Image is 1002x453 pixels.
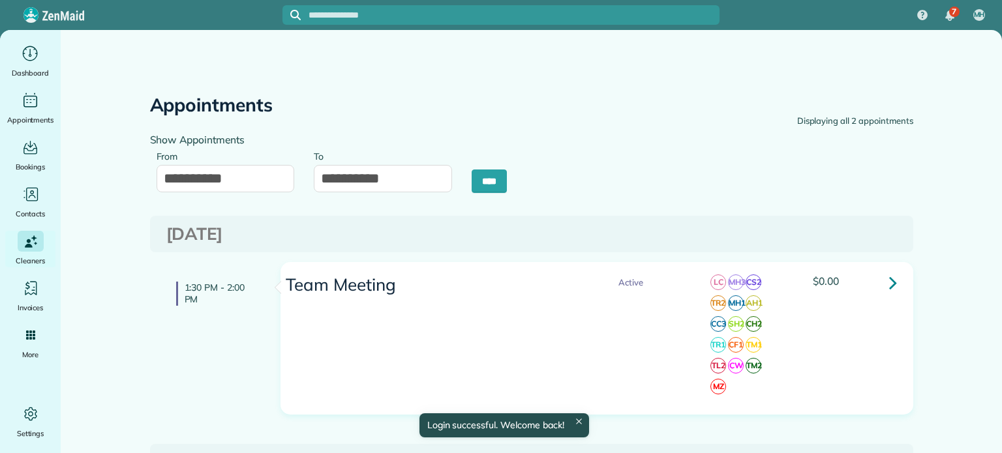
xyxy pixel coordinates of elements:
h3: Team Meeting [284,276,573,295]
span: Cleaners [16,254,45,267]
a: Invoices [5,278,55,314]
svg: Focus search [290,10,301,20]
a: Contacts [5,184,55,220]
span: MZ [710,379,726,394]
span: MH3 [728,274,744,290]
span: Contacts [16,207,45,220]
div: 7 unread notifications [936,1,964,30]
span: AH1 [746,295,761,311]
span: SH2 [728,316,744,332]
div: Login successful. Welcome back! [419,413,588,437]
span: TR1 [710,337,726,353]
h4: Show Appointments [150,134,522,145]
a: Cleaners [5,231,55,267]
a: Appointments [5,90,55,126]
span: CH2 [746,316,761,332]
h4: 1:30 PM - 2:00 PM [176,282,261,305]
label: From [157,143,185,168]
span: Active [608,278,643,287]
span: Invoices [18,301,44,314]
span: TR2 [710,295,726,311]
span: CS2 [746,274,761,290]
span: TM1 [746,337,761,353]
a: Settings [5,403,55,440]
span: LC [710,274,726,290]
span: CC3 [710,316,726,332]
span: TL2 [710,358,726,373]
a: Bookings [5,137,55,173]
span: More [22,348,38,361]
a: Dashboard [5,43,55,80]
span: Dashboard [12,66,49,80]
span: CF1 [728,337,744,353]
span: CW [728,358,744,373]
span: MH1 [728,295,744,311]
span: $0.00 [813,276,839,287]
span: Appointments [7,113,54,126]
span: Settings [17,427,44,440]
label: To [314,143,330,168]
h3: [DATE] [166,225,897,244]
h2: Appointments [150,95,273,115]
button: Focus search [282,10,301,20]
span: 7 [952,7,956,17]
span: Bookings [16,160,46,173]
div: Displaying all 2 appointments [797,115,913,128]
span: MH [974,10,985,20]
span: TM2 [746,358,761,373]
